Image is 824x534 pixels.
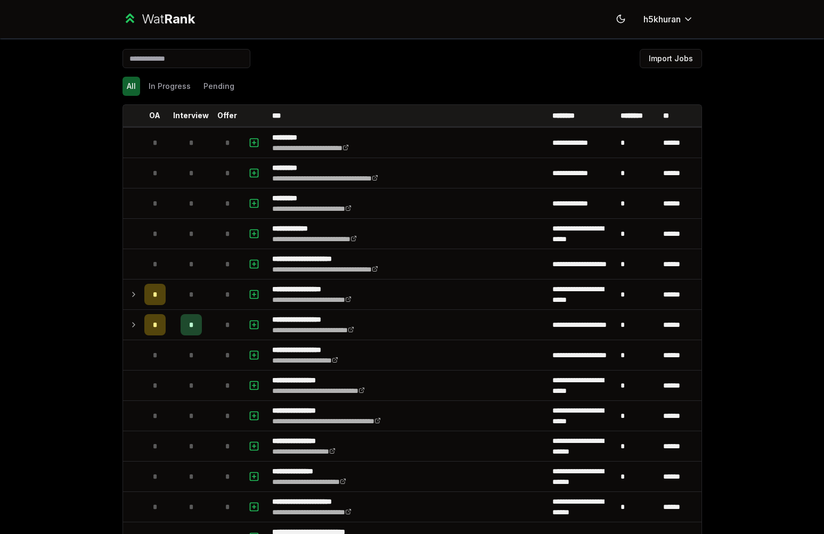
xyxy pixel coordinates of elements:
[142,11,195,28] div: Wat
[643,13,681,26] span: h5khuran
[635,10,702,29] button: h5khuran
[144,77,195,96] button: In Progress
[217,110,237,121] p: Offer
[123,11,195,28] a: WatRank
[173,110,209,121] p: Interview
[149,110,160,121] p: OA
[123,77,140,96] button: All
[164,11,195,27] span: Rank
[199,77,239,96] button: Pending
[640,49,702,68] button: Import Jobs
